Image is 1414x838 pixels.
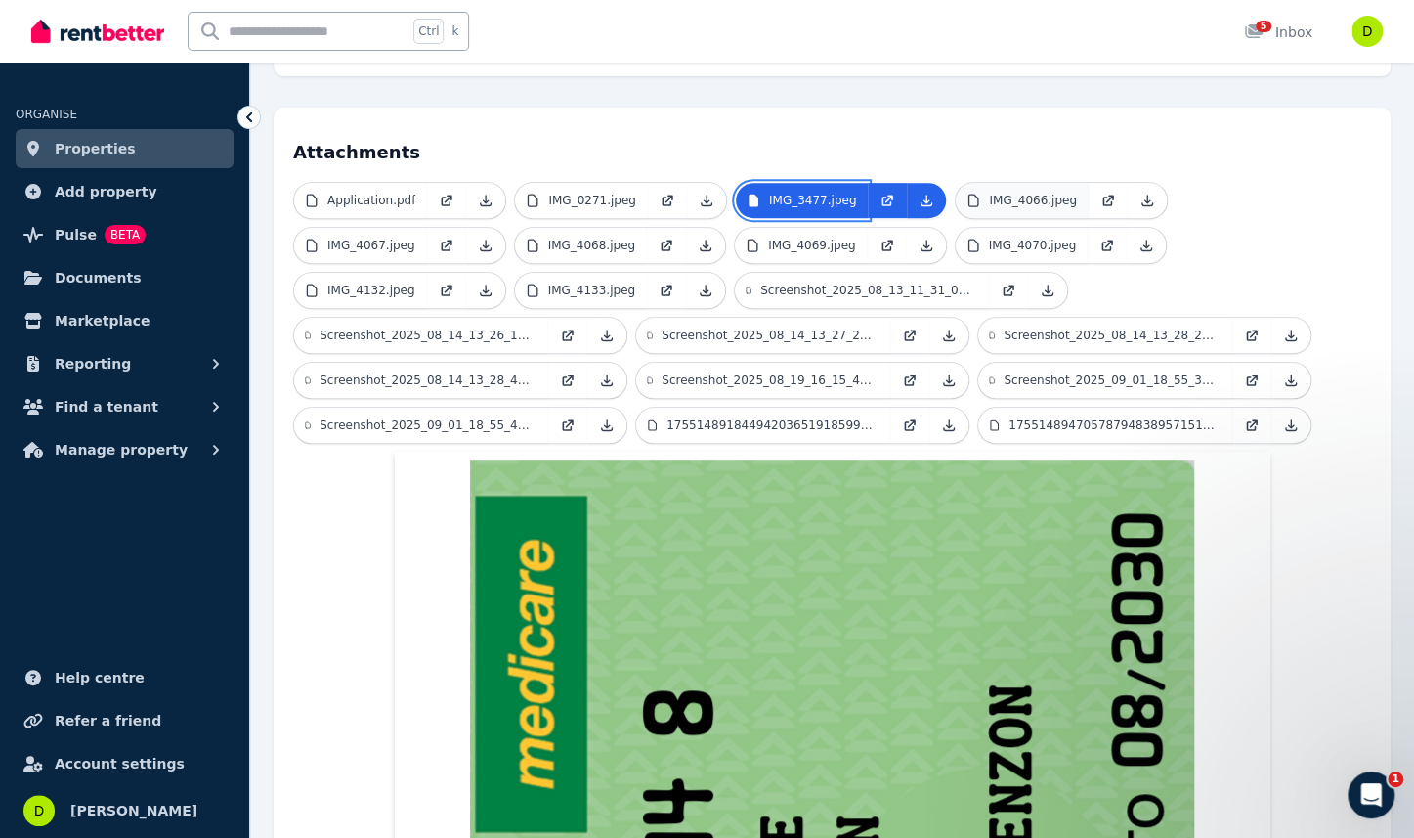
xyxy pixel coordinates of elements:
[16,744,234,783] a: Account settings
[890,408,929,443] a: Open in new Tab
[427,273,466,308] a: Open in new Tab
[16,215,234,254] a: PulseBETA
[427,183,466,218] a: Open in new Tab
[16,701,234,740] a: Refer a friend
[1232,318,1271,353] a: Open in new Tab
[647,228,686,263] a: Open in new Tab
[989,193,1077,208] p: IMG_4066.jpeg
[769,193,857,208] p: IMG_3477.jpeg
[636,408,890,443] a: 17551489184494203651918599138822.jpg
[978,318,1232,353] a: Screenshot_2025_08_14_13_28_22_36_e2d5b3f32b79de1d45acd1fa.jpg
[686,273,725,308] a: Download Attachment
[466,183,505,218] a: Download Attachment
[662,373,878,388] p: Screenshot_2025_08_19_16_15_44_56_e2d5b3f32b79de1d45acd1fa.jpg
[327,238,415,253] p: IMG_4067.jpeg
[647,273,686,308] a: Open in new Tab
[1128,183,1167,218] a: Download Attachment
[1388,772,1403,787] span: 1
[294,408,548,443] a: Screenshot_2025_09_01_18_55_42_76_e2d5b3f32b79de1d45acd1fa.jpg
[1004,328,1221,343] p: Screenshot_2025_08_14_13_28_22_36_e2d5b3f32b79de1d45acd1fa.jpg
[294,318,548,353] a: Screenshot_2025_08_14_13_26_14_82_e2d5b3f32b79de1d45acd1fa.jpg
[890,318,929,353] a: Open in new Tab
[294,273,427,308] a: IMG_4132.jpeg
[890,363,929,398] a: Open in new Tab
[1004,373,1221,388] p: Screenshot_2025_09_01_18_55_30_08_e2d5b3f32b79de1d45acd1fa.jpg
[320,328,536,343] p: Screenshot_2025_08_14_13_26_14_82_e2d5b3f32b79de1d45acd1fa.jpg
[636,363,890,398] a: Screenshot_2025_08_19_16_15_44_56_e2d5b3f32b79de1d45acd1fa.jpg
[55,709,161,732] span: Refer a friend
[686,228,725,263] a: Download Attachment
[666,418,878,433] p: 17551489184494203651918599138822.jpg
[294,363,548,398] a: Screenshot_2025_08_14_13_28_47_45_e2d5b3f32b79de1d45acd1fa.jpg
[735,273,989,308] a: Screenshot_2025_08_13_11_31_06_09_e55d67e6190e80b161828c9e.jpg
[636,318,890,353] a: Screenshot_2025_08_14_13_27_29_40_e2d5b3f32b79de1d45acd1fa.jpg
[451,23,458,39] span: k
[293,127,1371,166] h4: Attachments
[294,183,427,218] a: Application.pdf
[16,172,234,211] a: Add property
[1271,363,1310,398] a: Download Attachment
[956,228,1089,263] a: IMG_4070.jpeg
[1127,228,1166,263] a: Download Attachment
[662,328,878,343] p: Screenshot_2025_08_14_13_27_29_40_e2d5b3f32b79de1d45acd1fa.jpg
[55,438,188,462] span: Manage property
[989,238,1077,253] p: IMG_4070.jpeg
[16,108,77,121] span: ORGANISE
[55,180,157,203] span: Add property
[929,363,968,398] a: Download Attachment
[55,309,150,332] span: Marketplace
[907,183,946,218] a: Download Attachment
[16,387,234,426] button: Find a tenant
[1256,21,1271,32] span: 5
[1351,16,1383,47] img: Dhillon
[736,183,869,218] a: IMG_3477.jpeg
[1089,183,1128,218] a: Open in new Tab
[978,363,1232,398] a: Screenshot_2025_09_01_18_55_30_08_e2d5b3f32b79de1d45acd1fa.jpg
[294,228,427,263] a: IMG_4067.jpeg
[515,183,648,218] a: IMG_0271.jpeg
[16,658,234,697] a: Help centre
[1232,408,1271,443] a: Open in new Tab
[868,228,907,263] a: Open in new Tab
[320,373,536,388] p: Screenshot_2025_08_14_13_28_47_45_e2d5b3f32b79de1d45acd1fa.jpg
[16,129,234,168] a: Properties
[760,283,977,298] p: Screenshot_2025_08_13_11_31_06_09_e55d67e6190e80b161828c9e.jpg
[327,193,415,208] p: Application.pdf
[989,273,1028,308] a: Open in new Tab
[16,258,234,297] a: Documents
[548,238,636,253] p: IMG_4068.jpeg
[466,228,505,263] a: Download Attachment
[868,183,907,218] a: Open in new Tab
[548,408,587,443] a: Open in new Tab
[1244,22,1312,42] div: Inbox
[978,408,1232,443] a: 17551489470578794838957151587517.jpg
[105,225,146,244] span: BETA
[548,283,636,298] p: IMG_4133.jpeg
[648,183,687,218] a: Open in new Tab
[515,273,648,308] a: IMG_4133.jpeg
[1348,772,1394,818] iframe: Intercom live chat
[929,408,968,443] a: Download Attachment
[1028,273,1067,308] a: Download Attachment
[929,318,968,353] a: Download Attachment
[16,430,234,469] button: Manage property
[687,183,726,218] a: Download Attachment
[587,363,626,398] a: Download Attachment
[587,408,626,443] a: Download Attachment
[548,318,587,353] a: Open in new Tab
[16,344,234,383] button: Reporting
[768,238,856,253] p: IMG_4069.jpeg
[413,19,444,44] span: Ctrl
[1088,228,1127,263] a: Open in new Tab
[1271,408,1310,443] a: Download Attachment
[956,183,1089,218] a: IMG_4066.jpeg
[70,799,197,822] span: [PERSON_NAME]
[427,228,466,263] a: Open in new Tab
[31,17,164,46] img: RentBetter
[55,666,145,689] span: Help centre
[587,318,626,353] a: Download Attachment
[55,752,185,775] span: Account settings
[548,363,587,398] a: Open in new Tab
[1232,363,1271,398] a: Open in new Tab
[548,193,636,208] p: IMG_0271.jpeg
